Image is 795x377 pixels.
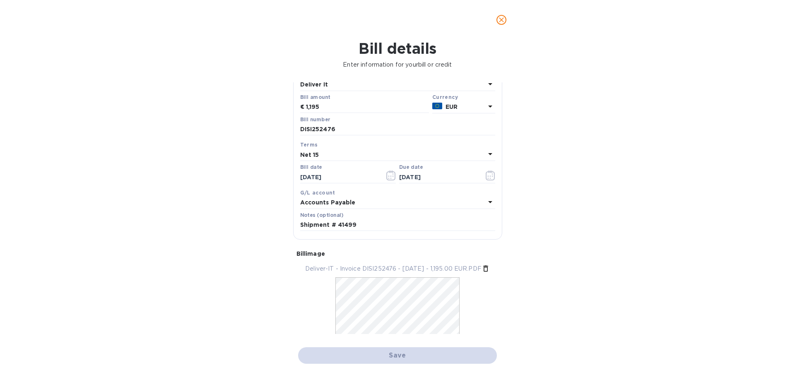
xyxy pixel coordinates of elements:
[399,171,477,183] input: Due date
[300,101,306,113] div: €
[7,60,788,69] p: Enter information for your bill or credit
[300,123,495,136] input: Enter bill number
[306,101,429,113] input: € Enter bill amount
[7,40,788,57] h1: Bill details
[300,213,344,218] label: Notes (optional)
[300,190,335,196] b: G/L account
[300,219,495,231] input: Enter notes
[305,264,482,273] p: Deliver-IT - Invoice DISI252476 - [DATE] - 1,195.00 EUR.PDF
[399,165,423,170] label: Due date
[300,151,319,158] b: Net 15
[300,142,318,148] b: Terms
[300,95,330,100] label: Bill amount
[300,171,378,183] input: Select date
[300,81,328,88] b: Deliver It
[300,199,356,206] b: Accounts Payable
[300,165,322,170] label: Bill date
[300,117,330,122] label: Bill number
[296,250,499,258] p: Bill image
[491,10,511,30] button: close
[432,94,458,100] b: Currency
[446,103,458,110] b: EUR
